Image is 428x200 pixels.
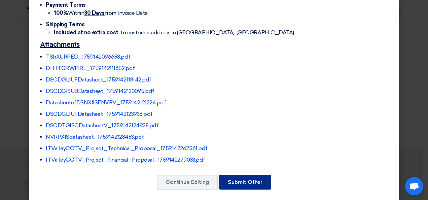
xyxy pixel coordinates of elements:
[219,175,271,190] button: Submit Offer
[54,10,68,16] strong: 100%
[46,2,86,8] span: Payment Terms
[46,122,158,129] a: DSCDTGISCDatasheetV_1759142124928.pdf
[54,29,388,37] li: , to customer address in [GEOGRAPHIC_DATA], [GEOGRAPHIC_DATA]
[46,111,153,117] a: DSCDGLIUFDatasheet_1759142123936.pdf
[40,41,80,48] u: Attachments
[46,76,151,83] a: DSCDGLIUFDatasheet_1759142118142.pdf
[46,21,84,28] span: Shipping Terms
[405,177,423,195] div: Open chat
[54,29,118,36] strong: Included at no extra cost
[157,175,218,190] button: Continue Editing
[84,10,105,16] u: 30 Days
[46,65,135,71] a: DHIITCRWFIRL_1759142111652.pdf
[46,99,166,106] a: DatasheetofDSNXIISENVRV_1759142121224.pdf
[46,88,154,94] a: DSCDGISUBDatasheet_1759142120095.pdf
[46,157,205,163] a: ITValleyCCTV_Project_Financial_Proposal_1759142279033.pdf
[54,10,148,16] span: Within from Invoice Date.
[46,145,208,152] a: ITValleyCCTV_Project_Technical_Proposal_1759142262561.pdf
[46,134,144,140] a: NVRPXISdatasheet_1759142128483.pdf
[46,54,130,60] a: TShXURPEG_1759142096688.pdf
